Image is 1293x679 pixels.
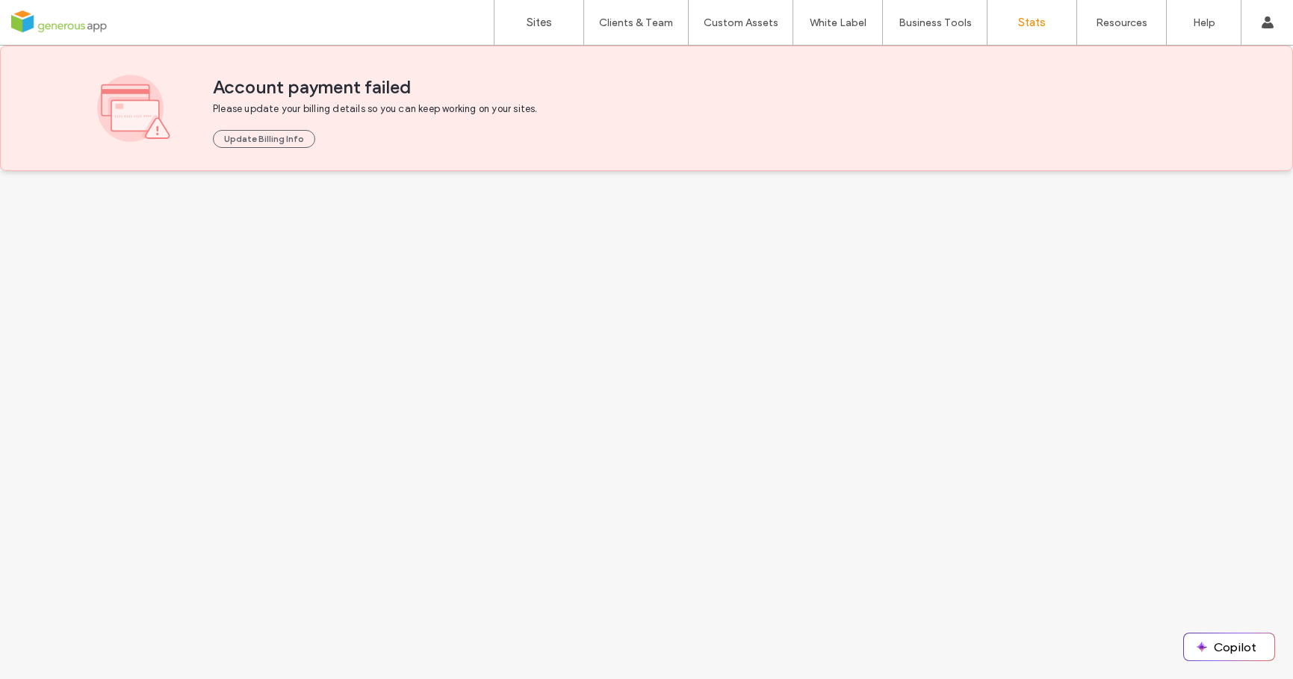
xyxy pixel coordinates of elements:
label: Stats [1018,16,1046,29]
label: Clients & Team [599,16,673,29]
span: Account payment failed [213,76,1196,99]
button: Copilot [1184,633,1274,660]
label: White Label [810,16,866,29]
button: Update Billing Info [213,130,315,148]
span: Please update your billing details so you can keep working on your sites. [213,102,598,117]
label: Custom Assets [704,16,778,29]
label: Business Tools [899,16,972,29]
label: Resources [1096,16,1147,29]
label: Sites [527,16,552,29]
label: Help [1193,16,1215,29]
